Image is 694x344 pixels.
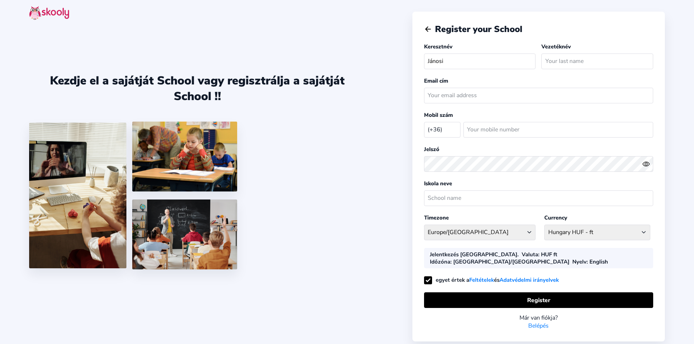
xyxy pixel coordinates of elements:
button: arrow back outline [424,25,432,33]
label: Iskola neve [424,180,452,187]
label: Mobil szám [424,111,453,119]
a: Belépés [528,322,549,330]
input: Your last name [541,54,653,69]
label: Vezetéknév [541,43,571,50]
img: skooly-logo.png [29,6,69,20]
label: Currency [544,214,567,221]
input: Your email address [424,88,653,103]
img: 1.jpg [29,123,126,268]
label: Keresztnév [424,43,452,50]
a: Adatvédelmi irányelvek [499,276,559,285]
label: Jelszó [424,146,439,153]
div: : HUF ft [522,251,557,258]
div: : [GEOGRAPHIC_DATA]/[GEOGRAPHIC_DATA] [430,258,569,265]
div: Jelentkezés [GEOGRAPHIC_DATA]. [430,251,519,258]
div: Már van fiókja? [424,314,653,322]
div: Kezdje el a sajátját School vagy regisztrálja a sajátját School !! [29,73,366,104]
label: Timezone [424,214,449,221]
b: Időzóna [430,258,450,265]
span: Register your School [435,23,522,35]
div: : English [572,258,608,265]
button: eye outlineeye off outline [642,160,653,168]
label: Email cím [424,77,448,84]
button: Register [424,292,653,308]
input: Your first name [424,54,536,69]
b: Valuta [522,251,538,258]
ion-icon: eye outline [642,160,650,168]
input: Your mobile number [463,122,653,138]
img: 5.png [132,199,237,269]
label: egyet értek a és [424,276,559,284]
input: School name [424,190,653,206]
b: Nyelv [572,258,587,265]
img: 4.png [132,122,237,191]
a: Feltételek [469,276,494,285]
